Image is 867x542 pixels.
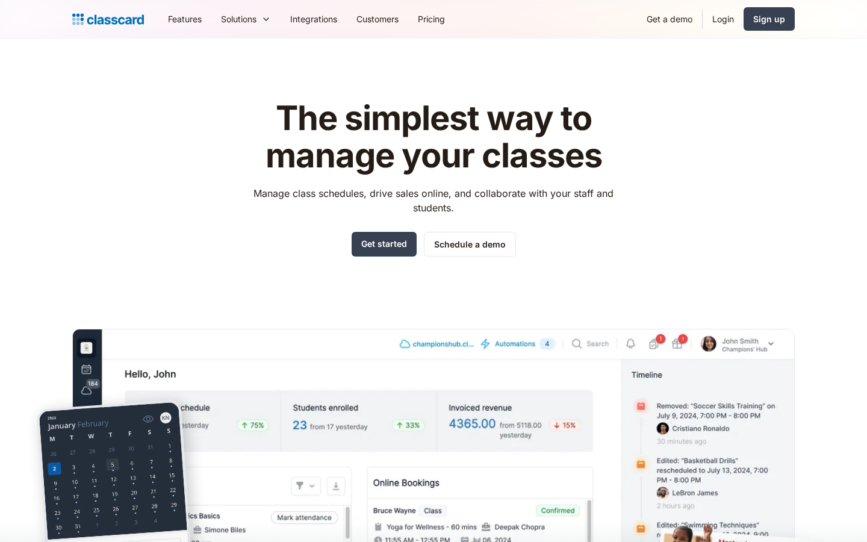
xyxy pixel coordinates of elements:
[347,5,408,33] a: Customers
[243,100,625,174] h1: The simplest way to manage your classes
[243,186,625,215] p: Manage class schedules, drive sales online, and collaborate with your staff and students.
[408,5,455,33] a: Pricing
[281,5,347,33] a: Integrations
[211,5,281,33] div: Solutions
[424,232,516,257] a: Schedule a demo
[352,232,417,257] a: Get started
[637,5,702,33] a: Get a demo
[703,5,744,33] a: Login
[753,13,785,25] div: Sign up
[158,5,211,33] a: Features
[72,11,144,28] a: home
[744,7,795,31] a: Sign up
[221,13,256,25] div: Solutions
